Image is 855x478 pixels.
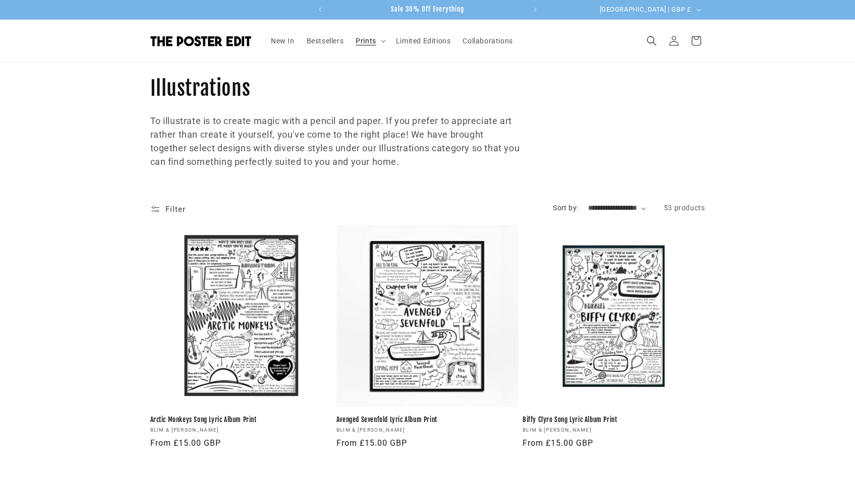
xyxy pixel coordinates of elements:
span: Prints [356,36,376,45]
a: Bestsellers [301,30,350,51]
span: Limited Editions [396,36,451,45]
a: Limited Editions [390,30,457,51]
label: Sort by: [553,204,578,212]
a: Biffy Clyro Song Lyric Album Print [523,415,705,424]
span: 53 products [664,204,705,212]
span: Sale 30% Off Everything [391,5,464,13]
div: To illustrate is to create magic with a pencil and paper. If you prefer to appreciate art rather ... [150,114,520,168]
span: [GEOGRAPHIC_DATA] | GBP £ [600,5,692,15]
a: Arctic Monkeys Song Lyric Album Print [150,415,332,424]
summary: Prints [350,30,390,51]
summary: Filter [150,202,186,217]
a: Avenged Sevenfold Lyric Album Print [336,415,519,424]
span: Collaborations [463,36,512,45]
summary: Search [641,30,663,52]
a: New In [265,30,301,51]
span: Bestsellers [307,36,344,45]
img: The Poster Edit [150,36,251,46]
h1: Illustrations [150,75,705,101]
span: New In [271,36,295,45]
a: The Poster Edit [146,32,255,50]
span: Filter [165,205,186,214]
a: Collaborations [457,30,519,51]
